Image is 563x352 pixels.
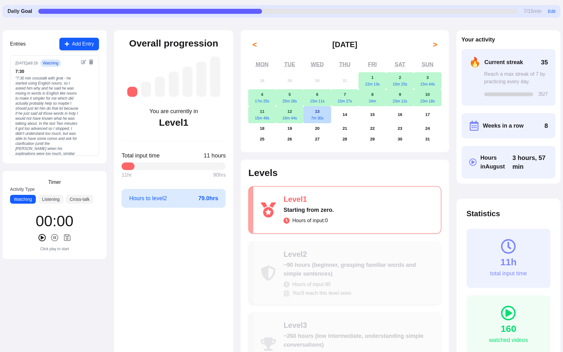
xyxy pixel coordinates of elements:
[414,99,441,104] div: 23m 18s
[276,89,303,106] button: August 5, 202525m 28s
[248,38,261,51] button: <
[467,209,550,219] h2: Statistics
[358,72,386,89] button: August 1, 202522m 13s
[276,106,303,123] button: August 12, 202516m 44s
[371,75,374,80] abbr: August 1, 2025
[292,281,331,288] span: Hours of input: 90
[386,99,414,104] div: 23m 12s
[524,8,542,15] span: 7 / 15 min
[370,137,375,141] abbr: August 29, 2025
[386,123,414,134] button: August 23, 2025
[469,57,481,68] span: 🔥
[248,123,276,134] button: August 18, 2025
[433,40,437,50] span: >
[303,106,331,123] button: August 13, 20257m 30s
[414,82,441,87] div: 15m 44s
[288,92,291,97] abbr: August 5, 2025
[342,112,347,117] abbr: August 14, 2025
[122,151,160,160] span: Total input time
[141,82,151,97] div: Level 2: ~90 hours (beginner, grasping familiar words and simple sentences)
[15,68,79,74] div: 7 : 30
[358,89,386,106] button: August 8, 202524m
[303,99,331,104] div: 15m 11s
[248,106,276,123] button: August 11, 202515m 49s
[36,214,74,229] div: 00 : 00
[483,121,524,130] span: Weeks in a row
[371,92,374,97] abbr: August 8, 2025
[386,89,414,106] button: August 9, 202523m 12s
[283,249,433,259] div: Level 2
[252,40,257,50] span: <
[38,195,63,204] button: Listening
[331,89,359,106] button: August 7, 202515m 27s
[287,109,292,114] abbr: August 12, 2025
[500,256,517,268] div: 11h
[538,91,548,98] span: 35 /7
[283,206,433,214] div: Starting from zero.
[342,137,347,141] abbr: August 28, 2025
[122,171,132,179] span: 11 hr
[331,72,359,89] button: July 31, 2025
[414,134,441,145] button: August 31, 2025
[311,61,324,68] abbr: Wednesday
[248,167,441,179] h2: Levels
[40,59,61,67] span: watching
[10,40,26,48] h3: Entries
[316,92,318,97] abbr: August 6, 2025
[315,137,320,141] abbr: August 27, 2025
[398,112,402,117] abbr: August 16, 2025
[342,78,347,83] abbr: July 31, 2025
[260,126,265,131] abbr: August 18, 2025
[248,72,276,89] button: July 28, 2025
[276,72,303,89] button: July 29, 2025
[331,134,359,145] button: August 28, 2025
[544,121,548,130] span: 8
[425,112,430,117] abbr: August 17, 2025
[541,58,548,67] span: 35
[127,87,137,97] div: Level 1: Starting from zero.
[10,186,99,192] label: Activity Type
[196,62,206,97] div: Level 6: ~1,750 hours (advanced, understanding native media with effort)
[512,153,548,171] span: Click to toggle between decimal and time format
[490,269,527,278] div: total input time
[386,72,414,89] button: August 2, 202515m 25s
[398,126,402,131] abbr: August 23, 2025
[129,38,218,49] h2: Overall progression
[169,72,179,97] div: Level 4: ~525 hours (intermediate, understanding more complex conversations)
[66,195,93,204] button: Cross-talk
[287,126,292,131] abbr: August 19, 2025
[89,59,94,64] button: Delete entry
[10,195,36,204] button: Watching
[358,134,386,145] button: August 29, 2025
[358,82,386,87] div: 22m 13s
[59,38,99,50] button: Add Entry
[210,57,220,97] div: Level 7: ~2,625 hours (near-native, understanding most media and conversations fluently)
[331,106,359,123] button: August 14, 2025
[198,194,218,203] span: 79.0 hrs
[315,109,320,114] abbr: August 13, 2025
[283,320,433,330] div: Level 3
[386,134,414,145] button: August 30, 2025
[213,171,226,179] span: 90 hrs
[283,332,433,349] div: ~260 hours (low intermediate, understanding simple conversations)
[425,126,430,131] abbr: August 24, 2025
[159,117,188,128] div: Level 1
[303,123,331,134] button: August 20, 2025
[260,137,265,141] abbr: August 25, 2025
[425,92,430,97] abbr: August 10, 2025
[303,72,331,89] button: July 30, 2025
[315,78,320,83] abbr: July 30, 2025
[429,38,441,51] button: >
[248,134,276,145] button: August 25, 2025
[399,92,401,97] abbr: August 9, 2025
[414,106,441,123] button: August 17, 2025
[287,137,292,141] abbr: August 26, 2025
[292,217,328,224] span: Hours of input: 0
[261,92,263,97] abbr: August 4, 2025
[276,123,303,134] button: August 19, 2025
[276,116,303,121] div: 16m 44s
[480,153,512,171] span: Hours in August
[422,61,433,68] abbr: Sunday
[462,35,555,44] h2: Your activity
[256,61,269,68] abbr: Monday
